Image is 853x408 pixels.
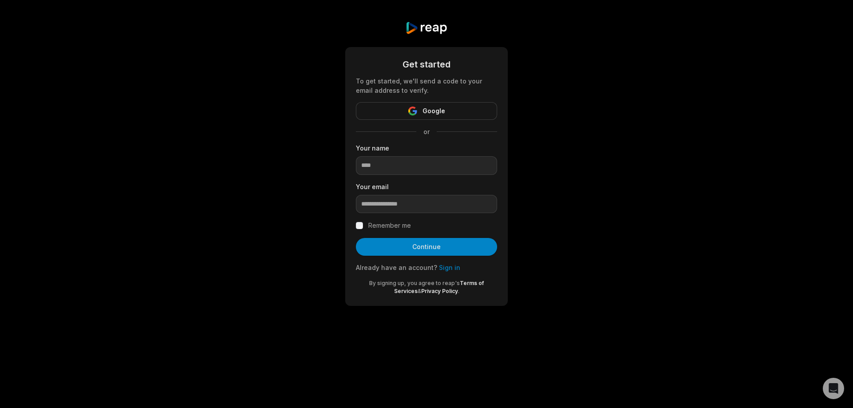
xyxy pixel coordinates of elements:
span: By signing up, you agree to reap's [369,280,460,286]
label: Remember me [368,220,411,231]
span: . [458,288,459,294]
label: Your email [356,182,497,191]
div: To get started, we'll send a code to your email address to verify. [356,76,497,95]
button: Continue [356,238,497,256]
span: or [416,127,437,136]
a: Sign in [439,264,460,271]
div: Get started [356,58,497,71]
a: Privacy Policy [421,288,458,294]
div: Open Intercom Messenger [823,378,844,399]
button: Google [356,102,497,120]
img: reap [405,21,447,35]
span: Already have an account? [356,264,437,271]
label: Your name [356,143,497,153]
span: & [418,288,421,294]
span: Google [423,106,445,116]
